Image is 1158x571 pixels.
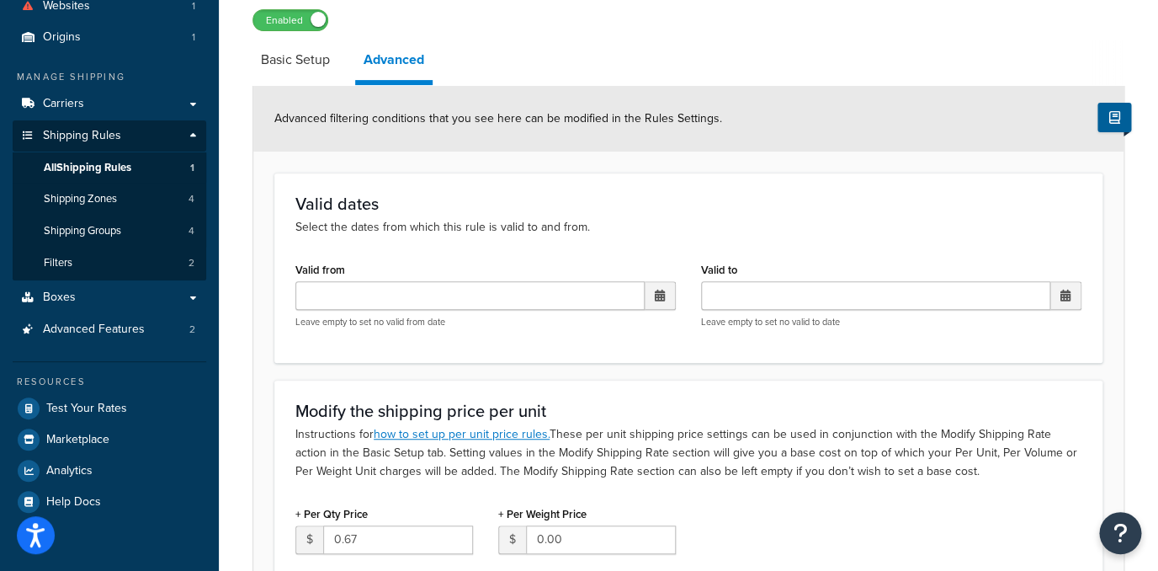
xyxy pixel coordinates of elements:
label: + Per Weight Price [498,508,587,520]
li: Shipping Rules [13,120,206,280]
span: $ [295,526,323,554]
a: Basic Setup [252,40,338,80]
h3: Modify the shipping price per unit [295,402,1081,420]
li: Shipping Zones [13,184,206,215]
span: $ [498,526,526,554]
p: Leave empty to set no valid to date [701,316,1081,328]
span: 1 [192,30,195,45]
button: Open Resource Center [1099,512,1141,554]
span: 1 [190,161,194,175]
h3: Valid dates [295,195,1081,213]
li: Shipping Groups [13,216,206,247]
a: Shipping Groups4 [13,216,206,247]
p: Instructions for These per unit shipping price settings can be used in conjunction with the Modif... [295,425,1081,481]
a: Analytics [13,456,206,486]
span: Advanced filtering conditions that you see here can be modified in the Rules Settings. [274,109,722,127]
span: 2 [189,256,194,270]
li: Advanced Features [13,314,206,345]
span: Advanced Features [43,323,145,337]
span: Filters [44,256,72,270]
div: Manage Shipping [13,70,206,84]
span: 4 [189,192,194,206]
span: Test Your Rates [46,402,127,416]
label: Enabled [253,10,327,30]
label: Valid from [295,264,345,276]
a: Shipping Rules [13,120,206,152]
span: All Shipping Rules [44,161,131,175]
div: Resources [13,375,206,389]
li: Origins [13,22,206,53]
label: + Per Qty Price [295,508,368,520]
a: Advanced [355,40,433,85]
span: Analytics [46,464,93,478]
span: 2 [189,323,195,337]
span: Origins [43,30,81,45]
p: Leave empty to set no valid from date [295,316,676,328]
a: Help Docs [13,487,206,517]
a: Filters2 [13,248,206,279]
label: Valid to [701,264,737,276]
span: 4 [189,224,194,238]
a: Test Your Rates [13,393,206,424]
a: Origins1 [13,22,206,53]
a: Advanced Features2 [13,314,206,345]
span: Help Docs [46,495,101,510]
a: AllShipping Rules1 [13,152,206,184]
li: Filters [13,248,206,279]
span: Boxes [43,291,76,305]
a: Carriers [13,88,206,120]
p: Select the dates from which this rule is valid to and from. [295,218,1081,237]
a: Boxes [13,282,206,313]
a: Marketplace [13,424,206,455]
span: Marketplace [46,433,109,447]
span: Shipping Groups [44,224,121,238]
button: Show Help Docs [1097,103,1131,132]
span: Carriers [43,97,84,111]
span: Shipping Zones [44,192,117,206]
a: how to set up per unit price rules. [374,425,550,443]
a: Shipping Zones4 [13,184,206,215]
span: Shipping Rules [43,129,121,143]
